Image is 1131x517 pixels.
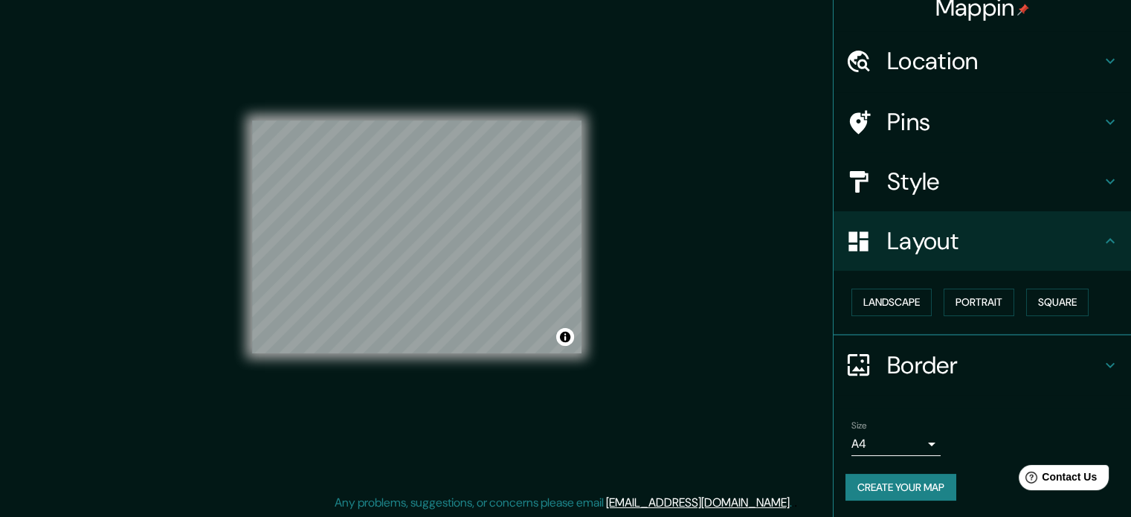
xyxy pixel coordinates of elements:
a: [EMAIL_ADDRESS][DOMAIN_NAME] [606,495,790,510]
button: Square [1026,289,1089,316]
canvas: Map [252,121,581,353]
h4: Layout [887,226,1101,256]
div: Location [834,31,1131,91]
h4: Style [887,167,1101,196]
button: Create your map [845,474,956,501]
div: Style [834,152,1131,211]
h4: Border [887,350,1101,380]
h4: Location [887,46,1101,76]
div: . [792,494,794,512]
p: Any problems, suggestions, or concerns please email . [335,494,792,512]
iframe: Help widget launcher [999,459,1115,501]
button: Landscape [851,289,932,316]
div: Layout [834,211,1131,271]
button: Portrait [944,289,1014,316]
img: pin-icon.png [1017,4,1029,16]
button: Toggle attribution [556,328,574,346]
div: . [794,494,797,512]
div: Pins [834,92,1131,152]
label: Size [851,419,867,431]
div: A4 [851,432,941,456]
div: Border [834,335,1131,395]
h4: Pins [887,107,1101,137]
